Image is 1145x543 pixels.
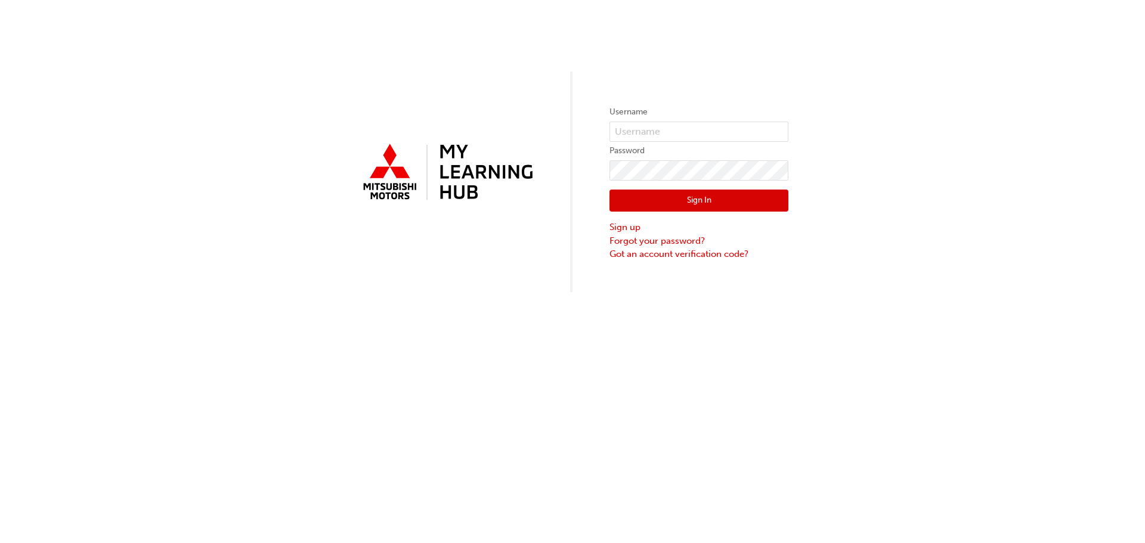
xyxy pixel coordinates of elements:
a: Sign up [609,221,788,234]
input: Username [609,122,788,142]
a: Got an account verification code? [609,247,788,261]
a: Forgot your password? [609,234,788,248]
button: Sign In [609,190,788,212]
label: Username [609,105,788,119]
label: Password [609,144,788,158]
img: mmal [357,139,536,207]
